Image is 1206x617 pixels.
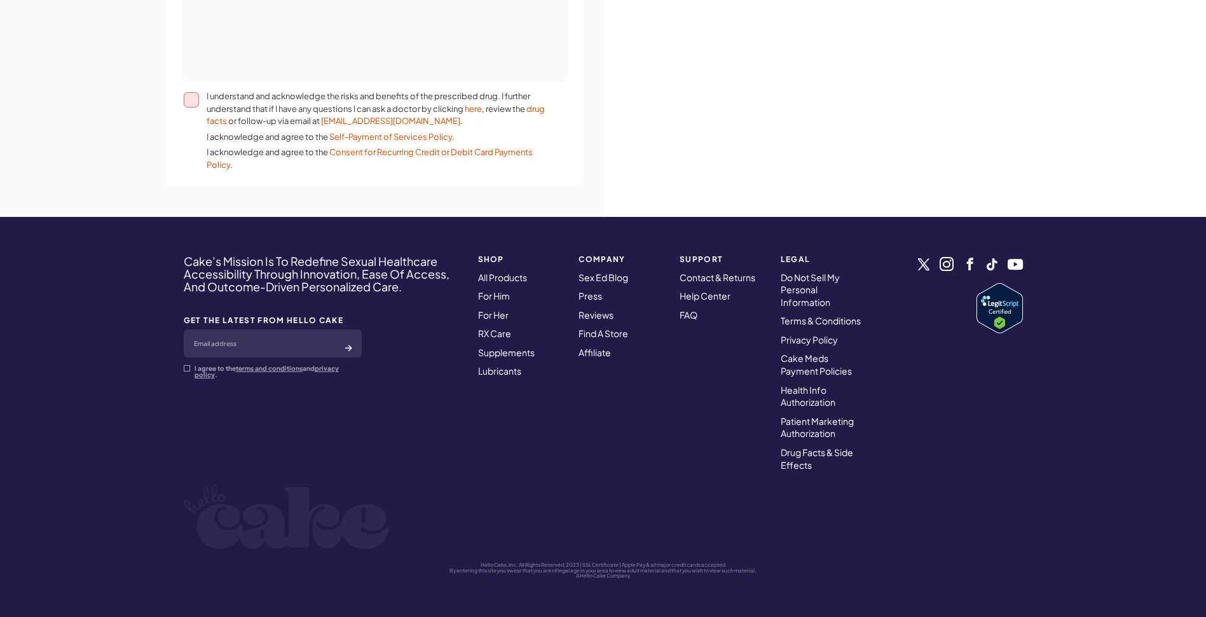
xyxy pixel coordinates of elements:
[478,309,509,321] a: For Her
[184,484,389,550] img: logo-white
[465,104,482,114] a: here
[184,92,199,107] button: I understand and acknowledge the risks and benefits of the prescribed drug. I further understand ...
[478,328,511,339] a: RX Care
[207,104,545,127] a: drug facts
[680,272,755,283] a: Contact & Returns
[781,334,838,345] a: Privacy Policy
[478,365,521,377] a: Lubricants
[329,132,452,142] a: Self-Payment of Services Policy
[781,272,840,308] a: Do Not Sell My Personal Information
[579,272,628,283] a: Sex Ed Blog
[781,255,867,263] strong: Legal
[781,352,852,377] a: Cake Meds Payment Policies
[184,562,1023,568] p: Hello Cake, Inc. All Rights Reserved, 2023 | SSL Certificate | Apple Pay & all major credit cards...
[478,347,535,358] a: Supplements
[207,147,533,170] a: Consent for Recurring Credit or Debit Card Payments Policy
[184,568,1023,574] p: By entering this site you swear that you are of legal age in your area to view adult material and...
[478,272,527,283] a: All Products
[680,309,697,321] a: FAQ
[478,290,510,302] a: For Him
[680,255,765,263] strong: Support
[781,415,854,440] a: Patient Marketing Authorization
[976,283,1023,333] img: Verify Approval for www.hellocake.com
[478,255,564,263] strong: SHOP
[576,572,630,579] a: A Hello Cake Company
[976,283,1023,333] a: Verify LegitScript Approval for www.hellocake.com
[579,290,602,302] a: Press
[781,315,861,326] a: Terms & Conditions
[207,90,547,128] span: I understand and acknowledge the risks and benefits of the prescribed drug. I further understand ...
[781,447,853,471] a: Drug Facts & Side Effects
[579,328,628,339] a: Find A Store
[236,364,303,372] a: terms and conditions
[207,131,547,144] span: I acknowledge and agree to the .
[321,116,460,126] a: [EMAIL_ADDRESS][DOMAIN_NAME]
[680,290,730,302] a: Help Center
[195,365,362,378] p: I agree to the and .
[195,364,339,378] a: privacy policy
[781,384,835,408] a: Health Info Authorization
[184,316,362,324] strong: GET THE LATEST FROM HELLO CAKE
[207,146,547,171] span: I acknowledge and agree to the .
[184,255,462,293] h4: Cake’s Mission Is To Redefine Sexual Healthcare Accessibility Through Innovation, Ease Of Access,...
[579,347,611,358] a: Affiliate
[579,309,613,321] a: Reviews
[579,255,664,263] strong: COMPANY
